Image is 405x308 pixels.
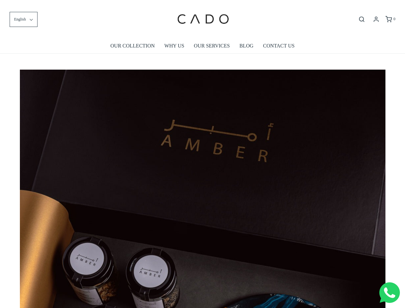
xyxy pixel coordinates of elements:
a: 0 [385,16,395,22]
button: Open search bar [356,16,367,23]
a: OUR COLLECTION [110,38,155,53]
span: 0 [393,17,395,21]
a: OUR SERVICES [194,38,230,53]
a: CONTACT US [263,38,294,53]
span: English [14,16,26,22]
img: Whatsapp [379,282,400,303]
button: English [10,12,38,27]
a: WHY US [165,38,184,53]
a: BLOG [240,38,254,53]
img: cadogifting [175,5,230,34]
